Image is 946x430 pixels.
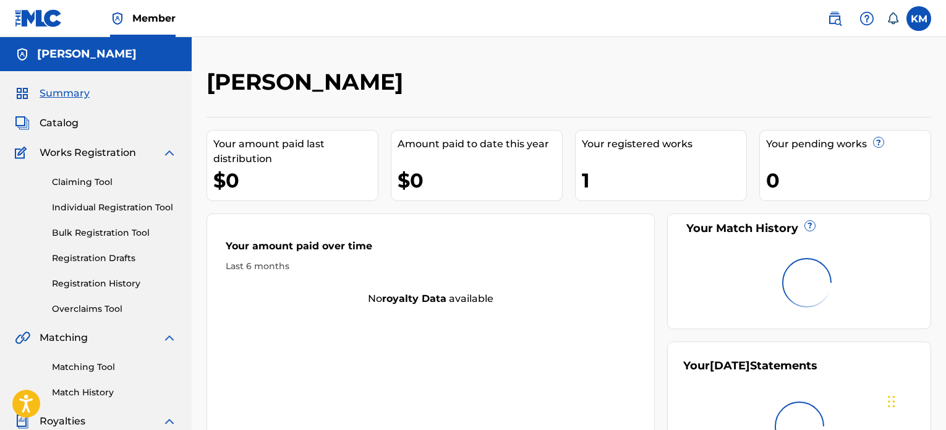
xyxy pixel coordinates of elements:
[162,414,177,429] img: expand
[52,277,177,290] a: Registration History
[213,137,378,166] div: Your amount paid last distribution
[15,116,79,131] a: CatalogCatalog
[207,68,409,96] h2: [PERSON_NAME]
[582,166,746,194] div: 1
[162,145,177,160] img: expand
[15,47,30,62] img: Accounts
[805,221,815,231] span: ?
[40,116,79,131] span: Catalog
[226,239,636,260] div: Your amount paid over time
[822,6,847,31] a: Public Search
[15,9,62,27] img: MLC Logo
[37,47,137,61] h5: KENNY MACIEJEWSKI
[15,330,30,345] img: Matching
[15,414,30,429] img: Royalties
[710,359,750,372] span: [DATE]
[162,330,177,345] img: expand
[683,358,817,374] div: Your Statements
[52,361,177,374] a: Matching Tool
[777,253,837,312] img: preloader
[854,6,879,31] div: Help
[132,11,176,25] span: Member
[859,11,874,26] img: help
[15,86,30,101] img: Summary
[398,137,562,152] div: Amount paid to date this year
[52,303,177,316] a: Overclaims Tool
[52,226,177,239] a: Bulk Registration Tool
[52,386,177,399] a: Match History
[15,145,31,160] img: Works Registration
[887,12,899,25] div: Notifications
[827,11,842,26] img: search
[382,293,446,304] strong: royalty data
[906,6,931,31] div: User Menu
[207,291,654,306] div: No available
[766,166,931,194] div: 0
[52,201,177,214] a: Individual Registration Tool
[110,11,125,26] img: Top Rightsholder
[884,371,946,430] iframe: Chat Widget
[52,176,177,189] a: Claiming Tool
[15,116,30,131] img: Catalog
[52,252,177,265] a: Registration Drafts
[213,166,378,194] div: $0
[683,220,915,237] div: Your Match History
[40,414,85,429] span: Royalties
[874,137,884,147] span: ?
[582,137,746,152] div: Your registered works
[15,86,90,101] a: SummarySummary
[766,137,931,152] div: Your pending works
[226,260,636,273] div: Last 6 months
[888,383,895,420] div: Drag
[40,145,136,160] span: Works Registration
[40,86,90,101] span: Summary
[40,330,88,345] span: Matching
[398,166,562,194] div: $0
